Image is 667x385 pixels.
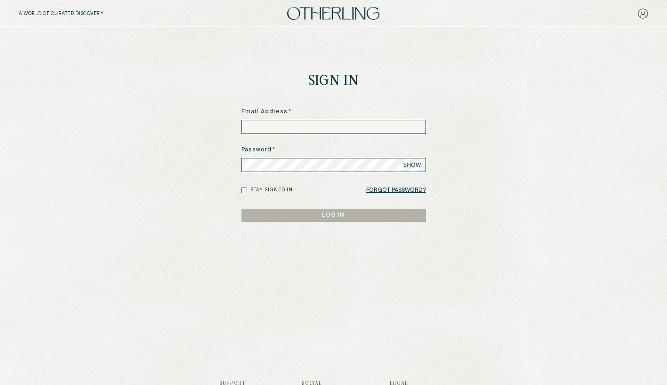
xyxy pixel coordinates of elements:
label: Password [241,146,426,154]
span: SHOW [403,161,421,169]
button: LOG IN [241,209,426,222]
label: Stay signed in [250,187,293,194]
img: logo [287,7,379,20]
h1: Sign In [308,74,359,89]
label: Email Address [241,108,426,116]
a: Forgot Password? [366,184,426,197]
h5: A WORLD OF CURATED DISCOVERY. [19,11,145,16]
